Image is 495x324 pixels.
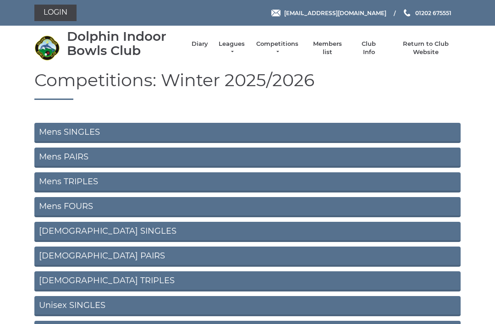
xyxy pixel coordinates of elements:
a: Leagues [217,40,246,56]
a: Mens FOURS [34,197,461,217]
span: 01202 675551 [415,9,451,16]
a: Mens SINGLES [34,123,461,143]
div: Dolphin Indoor Bowls Club [67,29,182,58]
a: [DEMOGRAPHIC_DATA] SINGLES [34,222,461,242]
a: Diary [192,40,208,48]
a: [DEMOGRAPHIC_DATA] PAIRS [34,247,461,267]
img: Dolphin Indoor Bowls Club [34,35,60,60]
span: [EMAIL_ADDRESS][DOMAIN_NAME] [284,9,386,16]
a: [DEMOGRAPHIC_DATA] TRIPLES [34,271,461,291]
a: Mens TRIPLES [34,172,461,192]
a: Members list [308,40,346,56]
a: Phone us 01202 675551 [402,9,451,17]
a: Club Info [356,40,382,56]
a: Return to Club Website [391,40,461,56]
a: Competitions [255,40,299,56]
img: Phone us [404,9,410,16]
img: Email [271,10,280,16]
a: Login [34,5,77,21]
a: Unisex SINGLES [34,296,461,316]
a: Mens PAIRS [34,148,461,168]
a: Email [EMAIL_ADDRESS][DOMAIN_NAME] [271,9,386,17]
h1: Competitions: Winter 2025/2026 [34,71,461,100]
